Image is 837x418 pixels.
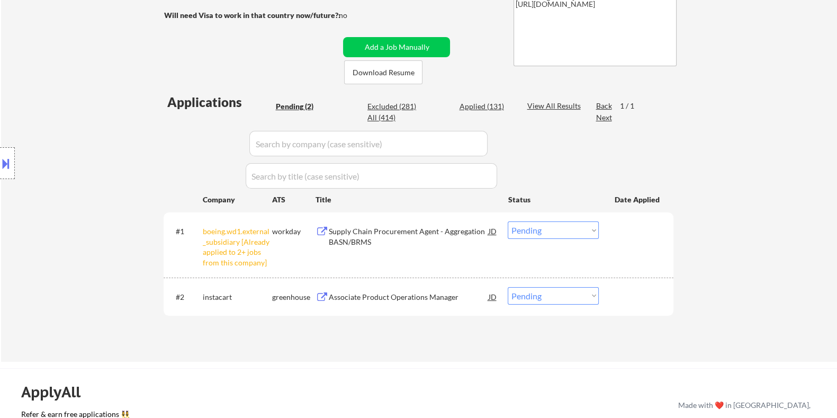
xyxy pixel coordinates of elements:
strong: Will need Visa to work in that country now/future?: [164,11,340,20]
div: ApplyAll [21,383,93,401]
div: JD [487,221,498,241]
div: Status [508,190,599,209]
button: Add a Job Manually [343,37,450,57]
div: Excluded (281) [367,101,420,112]
div: Associate Product Operations Manager [328,292,488,303]
div: Back [596,101,613,111]
div: Applied (131) [459,101,512,112]
div: Applications [167,96,272,109]
div: Title [315,194,498,205]
div: Supply Chain Procurement Agent - Aggregation BASN/BRMS [328,226,488,247]
div: ATS [272,194,315,205]
div: Company [202,194,272,205]
div: JD [487,287,498,306]
div: View All Results [527,101,583,111]
div: workday [272,226,315,237]
div: 1 / 1 [619,101,644,111]
div: instacart [202,292,272,303]
div: greenhouse [272,292,315,303]
div: Date Applied [614,194,661,205]
div: Pending (2) [275,101,328,112]
button: Download Resume [344,60,422,84]
div: All (414) [367,112,420,123]
div: boeing.wd1.external_subsidiary [Already applied to 2+ jobs from this company] [202,226,272,268]
div: no [338,10,368,21]
input: Search by company (case sensitive) [249,131,488,156]
input: Search by title (case sensitive) [246,163,497,189]
div: #2 [175,292,194,303]
div: Next [596,112,613,123]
